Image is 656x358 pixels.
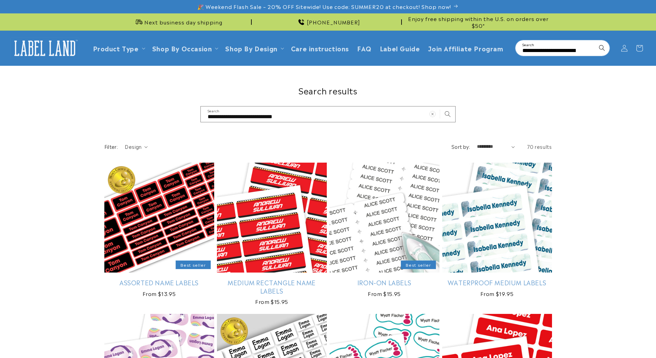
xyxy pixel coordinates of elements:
span: 70 results [527,143,552,150]
span: Care instructions [291,44,349,52]
summary: Shop By Occasion [148,40,221,56]
button: Search [594,40,610,55]
div: Announcement [254,13,402,30]
span: Enjoy free shipping within the U.S. on orders over $50* [405,15,552,29]
a: Waterproof Medium Labels [442,278,552,286]
div: Announcement [104,13,252,30]
img: Label Land [10,38,79,59]
span: Shop By Occasion [152,44,212,52]
span: Next business day shipping [144,19,222,25]
span: 🎉 Weekend Flash Sale – 20% OFF Sitewide! Use code: SUMMER20 at checkout! Shop now! [197,3,451,10]
a: Label Land [8,35,82,61]
a: Assorted Name Labels [104,278,214,286]
summary: Product Type [89,40,148,56]
span: Design [125,143,142,150]
button: Clear search term [579,40,594,55]
a: FAQ [353,40,376,56]
span: FAQ [357,44,372,52]
a: Shop By Design [225,43,277,53]
summary: Design (0 selected) [125,143,148,150]
a: Product Type [93,43,139,53]
button: Search [440,106,455,122]
span: [PHONE_NUMBER] [307,19,360,25]
a: Care instructions [287,40,353,56]
a: Label Guide [376,40,424,56]
label: Sort by: [451,143,470,150]
a: Iron-On Labels [330,278,439,286]
span: Label Guide [380,44,420,52]
h2: Filter: [104,143,118,150]
a: Medium Rectangle Name Labels [217,278,327,295]
span: Join Affiliate Program [428,44,503,52]
button: Clear search term [425,106,440,122]
h1: Search results [104,85,552,96]
div: Announcement [405,13,552,30]
summary: Shop By Design [221,40,287,56]
a: Join Affiliate Program [424,40,507,56]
